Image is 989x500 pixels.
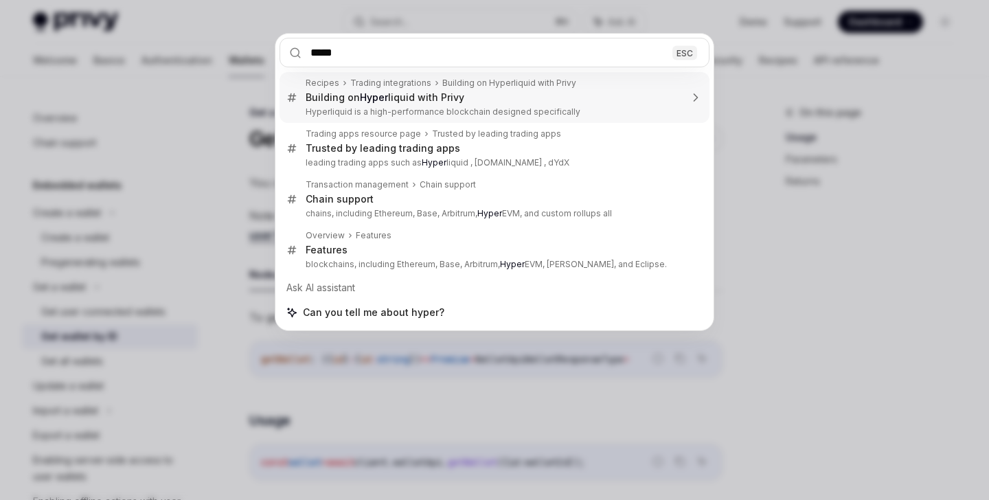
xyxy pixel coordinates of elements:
div: Chain support [420,179,476,190]
b: Hyper [500,259,525,269]
div: Ask AI assistant [280,275,709,300]
p: leading trading apps such as liquid , [DOMAIN_NAME] , dYdX [306,157,681,168]
div: ESC [672,45,697,60]
b: Hyper [422,157,446,168]
b: Hyper [360,91,388,103]
div: Chain support [306,193,374,205]
div: Overview [306,230,345,241]
div: Transaction management [306,179,409,190]
div: Trading apps resource page [306,128,421,139]
div: Recipes [306,78,339,89]
span: Can you tell me about hyper? [303,306,444,319]
div: Trusted by leading trading apps [306,142,460,155]
div: Building on liquid with Privy [306,91,464,104]
b: Hyper [477,208,502,218]
p: blockchains, including Ethereum, Base, Arbitrum, EVM, [PERSON_NAME], and Eclipse. [306,259,681,270]
div: Trading integrations [350,78,431,89]
div: Features [306,244,348,256]
p: Hyperliquid is a high-performance blockchain designed specifically [306,106,681,117]
div: Trusted by leading trading apps [432,128,561,139]
div: Building on Hyperliquid with Privy [442,78,576,89]
p: chains, including Ethereum, Base, Arbitrum, EVM, and custom rollups all [306,208,681,219]
div: Features [356,230,391,241]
